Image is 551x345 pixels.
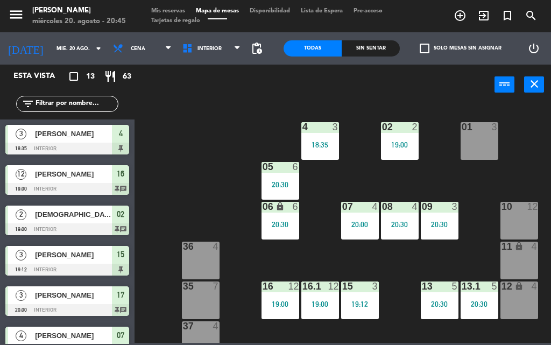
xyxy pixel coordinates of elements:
[117,167,124,180] span: 16
[421,300,458,308] div: 20:30
[22,97,34,110] i: filter_list
[190,8,244,14] span: Mapa de mesas
[412,122,418,132] div: 2
[244,8,295,14] span: Disponibilidad
[8,6,24,26] button: menu
[372,281,378,291] div: 3
[342,40,400,57] div: Sin sentar
[292,202,299,212] div: 6
[104,70,117,83] i: restaurant
[119,127,123,140] span: 4
[341,221,379,228] div: 20:00
[495,76,514,93] button: power_input
[146,18,206,24] span: Tarjetas de regalo
[262,300,299,308] div: 19:00
[501,242,502,251] div: 11
[262,221,299,228] div: 20:30
[35,290,112,301] span: [PERSON_NAME]
[527,202,538,212] div: 12
[372,202,378,212] div: 4
[131,46,145,52] span: Cena
[491,122,498,132] div: 3
[117,329,124,342] span: 07
[527,42,540,55] i: power_settings_new
[117,208,124,221] span: 02
[32,5,126,16] div: [PERSON_NAME]
[461,300,498,308] div: 20:30
[328,281,338,291] div: 12
[35,128,112,139] span: [PERSON_NAME]
[341,300,379,308] div: 19:12
[16,250,26,260] span: 3
[301,141,339,149] div: 18:35
[462,122,462,132] div: 01
[16,169,26,180] span: 12
[477,9,490,22] i: exit_to_app
[117,248,124,261] span: 15
[92,42,105,55] i: arrow_drop_down
[34,98,118,110] input: Filtrar por nombre...
[16,290,26,301] span: 3
[302,122,303,132] div: 4
[16,129,26,139] span: 3
[117,288,124,301] span: 17
[35,249,112,260] span: [PERSON_NAME]
[16,209,26,220] span: 2
[263,162,263,172] div: 05
[197,46,222,52] span: Interior
[381,141,419,149] div: 19:00
[451,281,458,291] div: 5
[16,330,26,341] span: 4
[348,8,388,14] span: Pre-acceso
[262,181,299,188] div: 20:30
[525,9,538,22] i: search
[35,330,112,341] span: [PERSON_NAME]
[514,281,524,291] i: lock
[213,321,219,331] div: 4
[342,281,343,291] div: 15
[301,300,339,308] div: 19:00
[32,16,126,27] div: miércoles 20. agosto - 20:45
[123,71,131,83] span: 63
[501,281,502,291] div: 12
[213,281,219,291] div: 7
[263,202,263,212] div: 06
[514,242,524,251] i: lock
[8,6,24,23] i: menu
[501,9,514,22] i: turned_in_not
[295,8,348,14] span: Lista de Espera
[250,42,263,55] span: pending_actions
[528,78,541,90] i: close
[67,70,80,83] i: crop_square
[332,122,338,132] div: 3
[275,202,285,211] i: lock
[342,202,343,212] div: 07
[213,242,219,251] div: 4
[5,70,77,83] div: Esta vista
[498,78,511,90] i: power_input
[420,44,501,53] label: Solo mesas sin asignar
[35,168,112,180] span: [PERSON_NAME]
[35,209,112,220] span: [DEMOGRAPHIC_DATA][PERSON_NAME]
[292,162,299,172] div: 6
[421,221,458,228] div: 20:30
[86,71,95,83] span: 13
[284,40,342,57] div: Todas
[302,281,303,291] div: 16.1
[288,281,299,291] div: 12
[524,76,544,93] button: close
[531,242,538,251] div: 4
[491,281,498,291] div: 5
[146,8,190,14] span: Mis reservas
[451,202,458,212] div: 3
[454,9,467,22] i: add_circle_outline
[263,281,263,291] div: 16
[531,281,538,291] div: 4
